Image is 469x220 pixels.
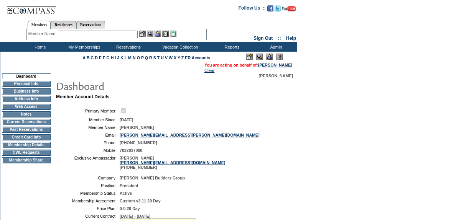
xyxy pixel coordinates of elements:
div: Member Name: [28,31,58,37]
a: [PERSON_NAME][EMAIL_ADDRESS][PERSON_NAME][DOMAIN_NAME] [120,133,260,137]
span: [PERSON_NAME] Builders Group [120,176,185,180]
a: Clear [204,68,214,73]
img: pgTtlDashboard.gif [56,78,209,93]
a: A [83,55,86,60]
td: Email: [59,133,117,137]
img: Follow us on Twitter [275,5,281,11]
span: [PERSON_NAME] [259,73,293,78]
span: :: [278,36,281,41]
td: Past Reservations [2,127,51,133]
a: F [103,55,105,60]
td: Company: [59,176,117,180]
a: H [111,55,114,60]
td: Dashboard [2,73,51,79]
a: Sign Out [253,36,273,41]
a: K [120,55,123,60]
a: S [153,55,156,60]
td: Mobile: [59,148,117,153]
a: Q [145,55,148,60]
a: Members [28,21,51,29]
a: Become our fan on Facebook [267,8,273,12]
td: Reservations [105,42,150,52]
a: [PERSON_NAME][EMAIL_ADDRESS][DOMAIN_NAME] [120,160,225,165]
img: Become our fan on Facebook [267,5,273,11]
a: G [106,55,109,60]
a: Y [178,55,180,60]
span: Custom v3.11 20 Day [120,199,161,203]
a: R [149,55,152,60]
td: Admin [253,42,297,52]
td: Follow Us :: [239,5,266,14]
a: J [117,55,119,60]
span: Active [120,191,132,196]
span: 7032037000 [120,148,142,153]
img: View [147,31,153,37]
a: W [169,55,173,60]
a: L [125,55,127,60]
img: Edit Mode [246,54,253,60]
span: [DATE] - [DATE] [120,214,150,218]
td: Exclusive Ambassador: [59,156,117,169]
a: I [115,55,116,60]
a: O [137,55,140,60]
td: Price Plan: [59,206,117,211]
b: Member Account Details [56,94,110,99]
a: X [174,55,176,60]
span: [DATE] [120,117,133,122]
a: D [95,55,98,60]
img: b_calculator.gif [170,31,176,37]
img: Subscribe to our YouTube Channel [282,6,296,11]
td: Membership Status: [59,191,117,196]
a: Z [181,55,184,60]
a: V [165,55,168,60]
a: M [128,55,132,60]
td: Address Info [2,96,51,102]
td: Current Reservations [2,119,51,125]
a: E [99,55,102,60]
img: Reservations [162,31,169,37]
img: Impersonate [155,31,161,37]
td: Phone: [59,140,117,145]
span: You are acting on behalf of: [204,63,292,67]
td: Credit Card Info [2,134,51,140]
a: N [133,55,136,60]
img: Impersonate [266,54,273,60]
td: Notes [2,111,51,117]
img: Log Concern/Member Elevation [276,54,283,60]
td: Business Info [2,88,51,95]
td: Personal Info [2,81,51,87]
a: B [87,55,90,60]
a: C [91,55,94,60]
td: Reports [209,42,253,52]
td: Member Name: [59,125,117,130]
span: 0-0 20 Day [120,206,140,211]
a: Residences [51,21,76,29]
a: Help [286,36,296,41]
span: [PHONE_NUMBER] [120,140,157,145]
a: U [161,55,164,60]
a: Reservations [76,21,105,29]
a: ER Accounts [185,55,210,60]
span: [PERSON_NAME] [PHONE_NUMBER] [120,156,225,169]
a: P [141,55,144,60]
td: Home [17,42,61,52]
td: CWL Requests [2,150,51,156]
a: [PERSON_NAME] [258,63,292,67]
td: Position: [59,183,117,188]
span: President [120,183,138,188]
img: View Mode [256,54,263,60]
img: b_edit.gif [139,31,146,37]
td: Web Access [2,104,51,110]
td: Membership Details [2,142,51,148]
td: My Memberships [61,42,105,52]
td: Member Since: [59,117,117,122]
td: Membership Agreement: [59,199,117,203]
a: T [157,55,160,60]
td: Membership Share [2,157,51,163]
td: Vacation Collection [150,42,209,52]
td: Primary Member: [59,107,117,114]
span: [PERSON_NAME] [120,125,154,130]
a: Follow us on Twitter [275,8,281,12]
a: Subscribe to our YouTube Channel [282,8,296,12]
